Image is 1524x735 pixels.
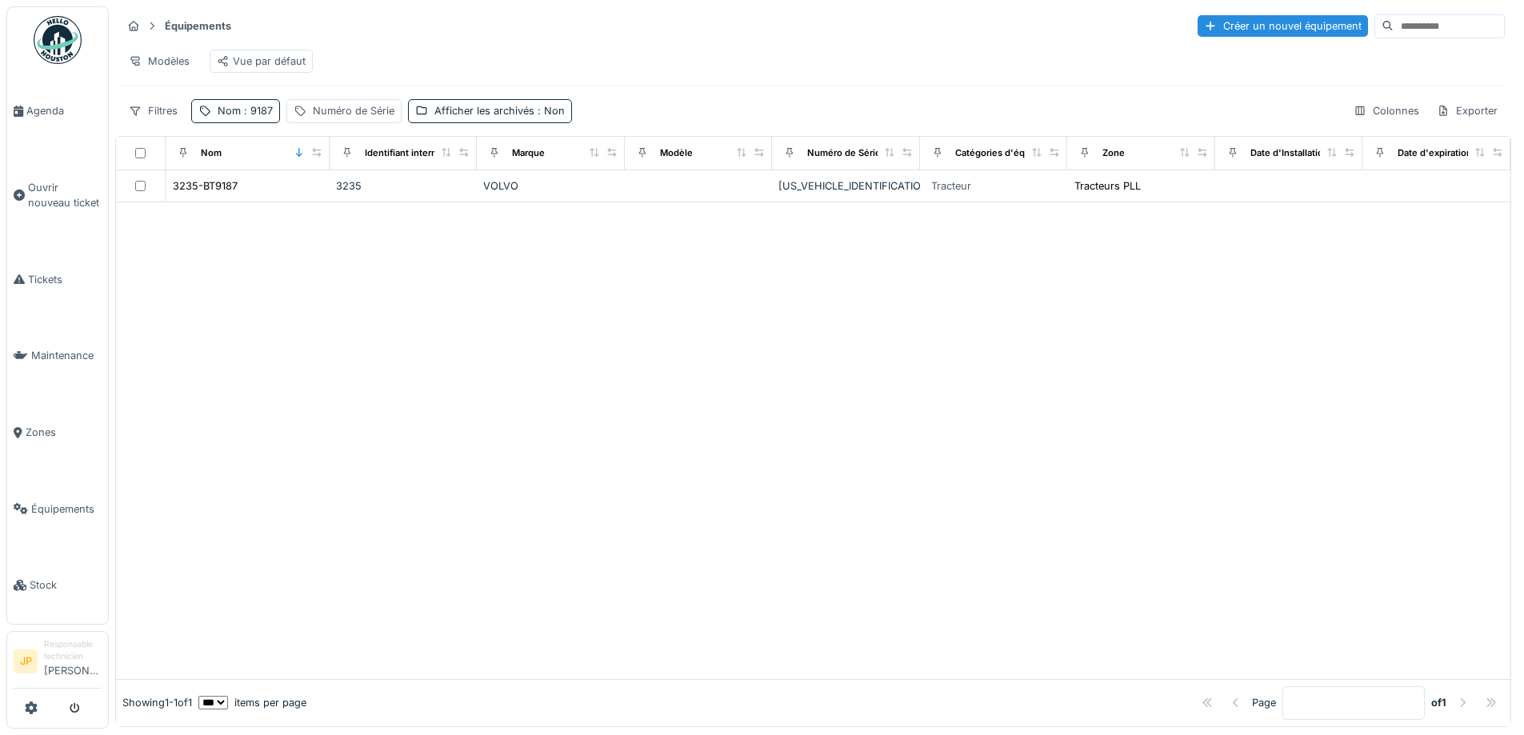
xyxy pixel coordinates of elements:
span: Agenda [26,103,102,118]
div: Nom [201,146,222,160]
a: Équipements [7,471,108,548]
div: Tracteur [931,178,971,194]
div: Afficher les archivés [434,103,565,118]
li: [PERSON_NAME] [44,638,102,685]
div: Exporter [1430,99,1505,122]
div: Identifiant interne [365,146,442,160]
div: Zone [1102,146,1125,160]
a: Ouvrir nouveau ticket [7,150,108,242]
a: Stock [7,547,108,624]
span: Maintenance [31,348,102,363]
span: : 9187 [241,105,273,117]
span: Zones [26,425,102,440]
a: Zones [7,394,108,471]
strong: of 1 [1431,695,1446,710]
div: Modèles [122,50,197,73]
a: Maintenance [7,318,108,394]
div: [US_VEHICLE_IDENTIFICATION_NUMBER] [778,178,914,194]
a: Tickets [7,242,108,318]
span: Équipements [31,501,102,517]
div: Colonnes [1346,99,1426,122]
div: Responsable technicien [44,638,102,663]
li: JP [14,649,38,673]
img: Badge_color-CXgf-gQk.svg [34,16,82,64]
div: Showing 1 - 1 of 1 [122,695,192,710]
span: : Non [534,105,565,117]
a: JP Responsable technicien[PERSON_NAME] [14,638,102,689]
span: Ouvrir nouveau ticket [28,180,102,210]
div: Créer un nouvel équipement [1198,15,1368,37]
div: Marque [512,146,545,160]
div: Vue par défaut [217,54,306,69]
div: 3235-BT9187 [173,178,238,194]
div: Filtres [122,99,185,122]
span: Tickets [28,272,102,287]
div: Nom [218,103,273,118]
div: 3235 [336,178,471,194]
div: items per page [198,695,306,710]
strong: Équipements [158,18,238,34]
div: Catégories d'équipement [955,146,1066,160]
div: VOLVO [483,178,618,194]
div: Tracteurs PLL [1074,178,1141,194]
div: Date d'Installation [1250,146,1329,160]
div: Date d'expiration [1398,146,1472,160]
div: Numéro de Série [313,103,394,118]
div: Numéro de Série [807,146,881,160]
div: Modèle [660,146,693,160]
span: Stock [30,577,102,593]
a: Agenda [7,73,108,150]
div: Page [1252,695,1276,710]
